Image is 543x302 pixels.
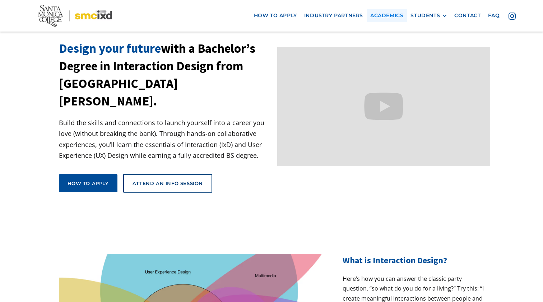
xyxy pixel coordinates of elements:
div: STUDENTS [410,13,447,19]
a: how to apply [250,9,301,22]
a: Attend an Info Session [123,174,212,193]
a: Academics [367,9,407,22]
div: STUDENTS [410,13,440,19]
span: Design your future [59,41,161,56]
a: industry partners [301,9,367,22]
iframe: Design your future with a Bachelor's Degree in Interaction Design from Santa Monica College [277,47,490,166]
p: Build the skills and connections to launch yourself into a career you love (without breaking the ... [59,117,272,161]
a: faq [484,9,503,22]
h2: What is Interaction Design? [343,254,484,267]
img: icon - instagram [509,12,516,19]
div: Attend an Info Session [133,180,203,187]
div: How to apply [68,180,109,187]
a: contact [451,9,484,22]
a: How to apply [59,174,117,192]
img: Santa Monica College - SMC IxD logo [38,5,112,26]
h1: with a Bachelor’s Degree in Interaction Design from [GEOGRAPHIC_DATA][PERSON_NAME]. [59,40,272,110]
